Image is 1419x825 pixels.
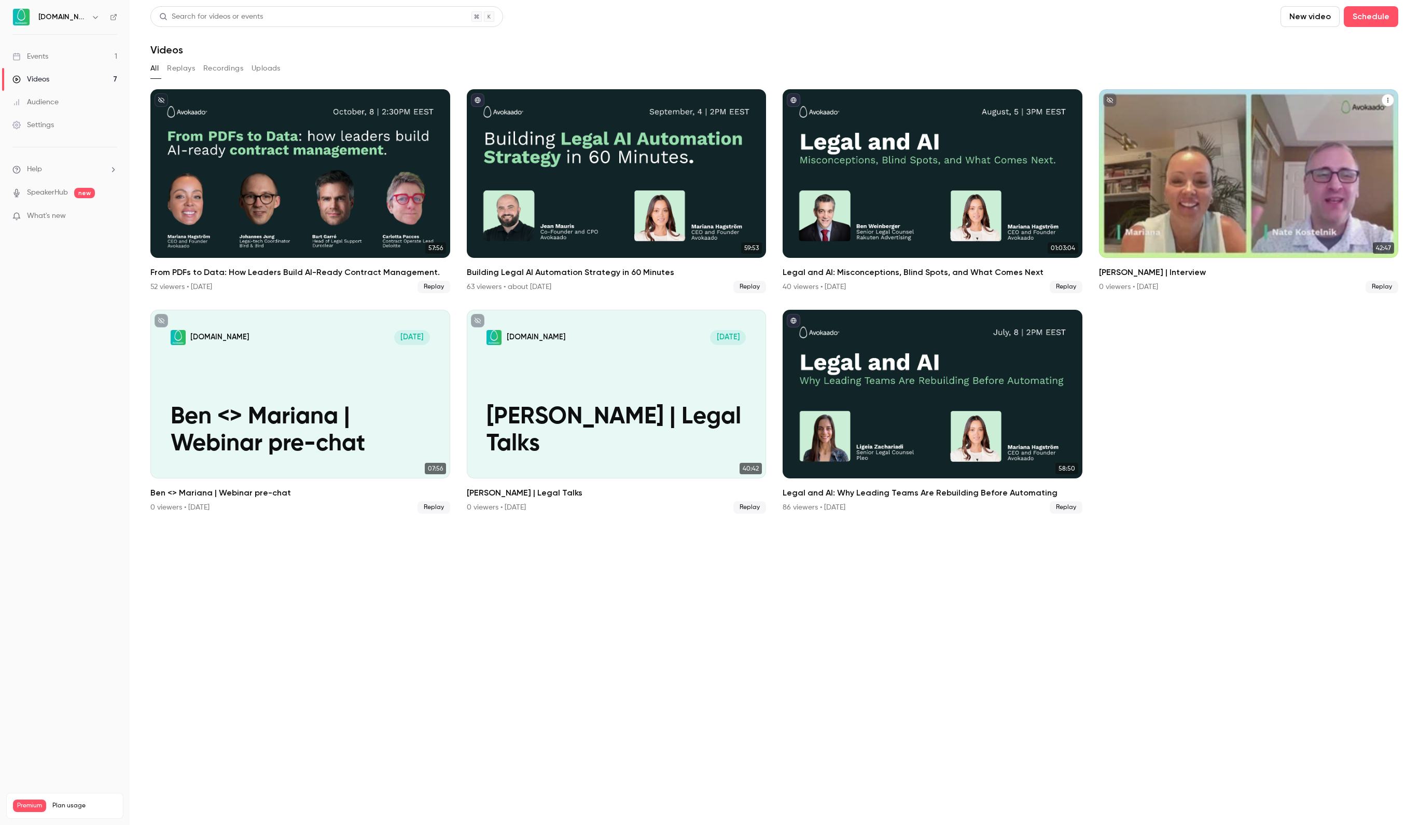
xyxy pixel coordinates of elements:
div: Events [12,51,48,62]
p: Ben <> Mariana | Webinar pre-chat [171,404,430,458]
button: published [787,93,800,107]
a: 42:47[PERSON_NAME] | Interview0 viewers • [DATE]Replay [1099,89,1399,293]
span: 01:03:04 [1048,242,1078,254]
span: 40:42 [740,463,762,474]
div: 0 viewers • [DATE] [467,502,526,513]
li: From PDFs to Data: How Leaders Build AI-Ready Contract Management. [150,89,450,293]
span: 58:50 [1055,463,1078,474]
p: [DOMAIN_NAME] [507,332,565,342]
a: 57:56From PDFs to Data: How Leaders Build AI-Ready Contract Management.52 viewers • [DATE]Replay [150,89,450,293]
span: 57:56 [425,242,446,254]
span: 07:56 [425,463,446,474]
button: unpublished [1103,93,1117,107]
span: Premium [13,800,46,812]
span: Replay [1050,281,1082,293]
button: published [787,314,800,327]
a: SpeakerHub [27,187,68,198]
a: 58:50Legal and AI: Why Leading Teams Are Rebuilding Before Automating86 viewers • [DATE]Replay [783,310,1082,514]
button: unpublished [471,314,484,327]
div: Videos [12,74,49,85]
span: 42:47 [1373,242,1394,254]
h2: [PERSON_NAME] | Interview [1099,266,1399,279]
h6: [DOMAIN_NAME] [38,12,87,22]
p: [DOMAIN_NAME] [190,332,249,342]
div: 86 viewers • [DATE] [783,502,845,513]
h1: Videos [150,44,183,56]
li: Nate Kostelnik | Interview [1099,89,1399,293]
button: published [471,93,484,107]
li: help-dropdown-opener [12,164,117,175]
li: Antti Innanen | Legal Talks [467,310,767,514]
div: 0 viewers • [DATE] [150,502,210,513]
div: Audience [12,97,59,107]
section: Videos [150,6,1398,819]
span: Replay [418,281,450,293]
button: Schedule [1344,6,1398,27]
button: All [150,60,159,77]
li: Legal and AI: Misconceptions, Blind Spots, and What Comes Next [783,89,1082,293]
img: Ben <> Mariana | Webinar pre-chat [171,330,186,345]
ul: Videos [150,89,1398,514]
img: Antti Innanen | Legal Talks [486,330,502,345]
span: Replay [1366,281,1398,293]
h2: [PERSON_NAME] | Legal Talks [467,487,767,499]
button: Uploads [252,60,281,77]
span: Plan usage [52,802,117,810]
div: 52 viewers • [DATE] [150,282,212,292]
button: Replays [167,60,195,77]
span: What's new [27,211,66,222]
h2: From PDFs to Data: How Leaders Build AI-Ready Contract Management. [150,266,450,279]
div: Settings [12,120,54,130]
a: Ben <> Mariana | Webinar pre-chat[DOMAIN_NAME][DATE]Ben <> Mariana | Webinar pre-chat07:56Ben <> ... [150,310,450,514]
div: 0 viewers • [DATE] [1099,282,1158,292]
span: Replay [418,501,450,514]
span: Replay [733,501,766,514]
button: New video [1281,6,1340,27]
h2: Legal and AI: Misconceptions, Blind Spots, and What Comes Next [783,266,1082,279]
span: 59:53 [741,242,762,254]
span: Help [27,164,42,175]
h2: Legal and AI: Why Leading Teams Are Rebuilding Before Automating [783,487,1082,499]
span: new [74,188,95,198]
li: Ben <> Mariana | Webinar pre-chat [150,310,450,514]
h2: Ben <> Mariana | Webinar pre-chat [150,487,450,499]
button: unpublished [155,314,168,327]
span: Replay [1050,501,1082,514]
h2: Building Legal AI Automation Strategy in 60 Minutes [467,266,767,279]
li: Building Legal AI Automation Strategy in 60 Minutes [467,89,767,293]
button: Recordings [203,60,243,77]
div: Search for videos or events [159,11,263,22]
a: 01:03:04Legal and AI: Misconceptions, Blind Spots, and What Comes Next40 viewers • [DATE]Replay [783,89,1082,293]
div: 40 viewers • [DATE] [783,282,846,292]
img: Avokaado.io [13,9,30,25]
span: [DATE] [710,330,746,345]
button: unpublished [155,93,168,107]
span: Replay [733,281,766,293]
a: 59:53Building Legal AI Automation Strategy in 60 Minutes63 viewers • about [DATE]Replay [467,89,767,293]
li: Legal and AI: Why Leading Teams Are Rebuilding Before Automating [783,310,1082,514]
div: 63 viewers • about [DATE] [467,282,551,292]
a: Antti Innanen | Legal Talks[DOMAIN_NAME][DATE][PERSON_NAME] | Legal Talks40:42[PERSON_NAME] | Leg... [467,310,767,514]
span: [DATE] [394,330,430,345]
p: [PERSON_NAME] | Legal Talks [486,404,746,458]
